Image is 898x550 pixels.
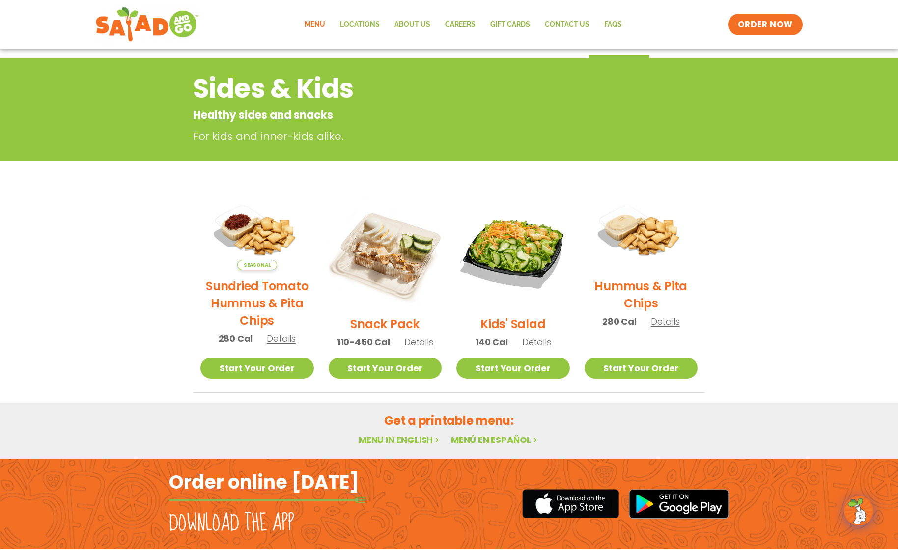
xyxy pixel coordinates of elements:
[267,332,296,345] span: Details
[404,336,433,348] span: Details
[585,194,698,270] img: Product photo for Hummus & Pita Chips
[387,13,438,36] a: About Us
[169,470,359,494] h2: Order online [DATE]
[329,357,442,379] a: Start Your Order
[438,13,483,36] a: Careers
[597,13,629,36] a: FAQs
[350,315,420,332] h2: Snack Pack
[219,332,253,345] span: 280 Cal
[193,107,626,123] p: Healthy sides and snacks
[845,497,872,524] img: wpChatIcon
[200,194,314,270] img: Product photo for Sundried Tomato Hummus & Pita Chips
[602,315,637,328] span: 280 Cal
[297,13,629,36] nav: Menu
[451,434,539,446] a: Menú en español
[200,277,314,329] h2: Sundried Tomato Hummus & Pita Chips
[456,194,570,308] img: Product photo for Kids’ Salad
[297,13,333,36] a: Menu
[95,5,199,44] img: new-SAG-logo-768×292
[193,69,626,109] h2: Sides & Kids
[537,13,597,36] a: Contact Us
[522,336,551,348] span: Details
[629,489,729,519] img: google_play
[651,315,680,328] span: Details
[337,335,390,349] span: 110-450 Cal
[169,497,365,503] img: fork
[738,19,793,30] span: ORDER NOW
[585,277,698,312] h2: Hummus & Pita Chips
[456,357,570,379] a: Start Your Order
[522,488,619,520] img: appstore
[193,128,630,144] p: For kids and inner-kids alike.
[329,194,442,308] img: Product photo for Snack Pack
[475,335,508,349] span: 140 Cal
[237,260,277,270] span: Seasonal
[193,412,705,429] h2: Get a printable menu:
[728,14,803,35] a: ORDER NOW
[480,315,545,332] h2: Kids' Salad
[169,510,294,537] h2: Download the app
[585,357,698,379] a: Start Your Order
[200,357,314,379] a: Start Your Order
[483,13,537,36] a: GIFT CARDS
[359,434,441,446] a: Menu in English
[333,13,387,36] a: Locations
